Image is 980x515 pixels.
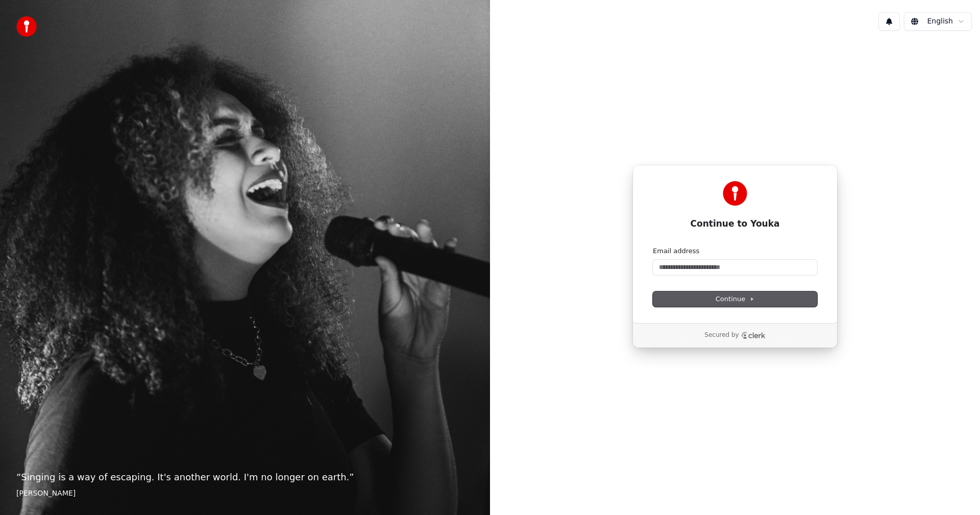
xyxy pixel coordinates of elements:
[16,16,37,37] img: youka
[653,218,817,230] h1: Continue to Youka
[653,291,817,307] button: Continue
[16,470,474,484] p: “ Singing is a way of escaping. It's another world. I'm no longer on earth. ”
[16,488,474,499] footer: [PERSON_NAME]
[741,332,766,339] a: Clerk logo
[716,295,754,304] span: Continue
[653,247,699,256] label: Email address
[723,181,747,206] img: Youka
[704,331,739,339] p: Secured by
